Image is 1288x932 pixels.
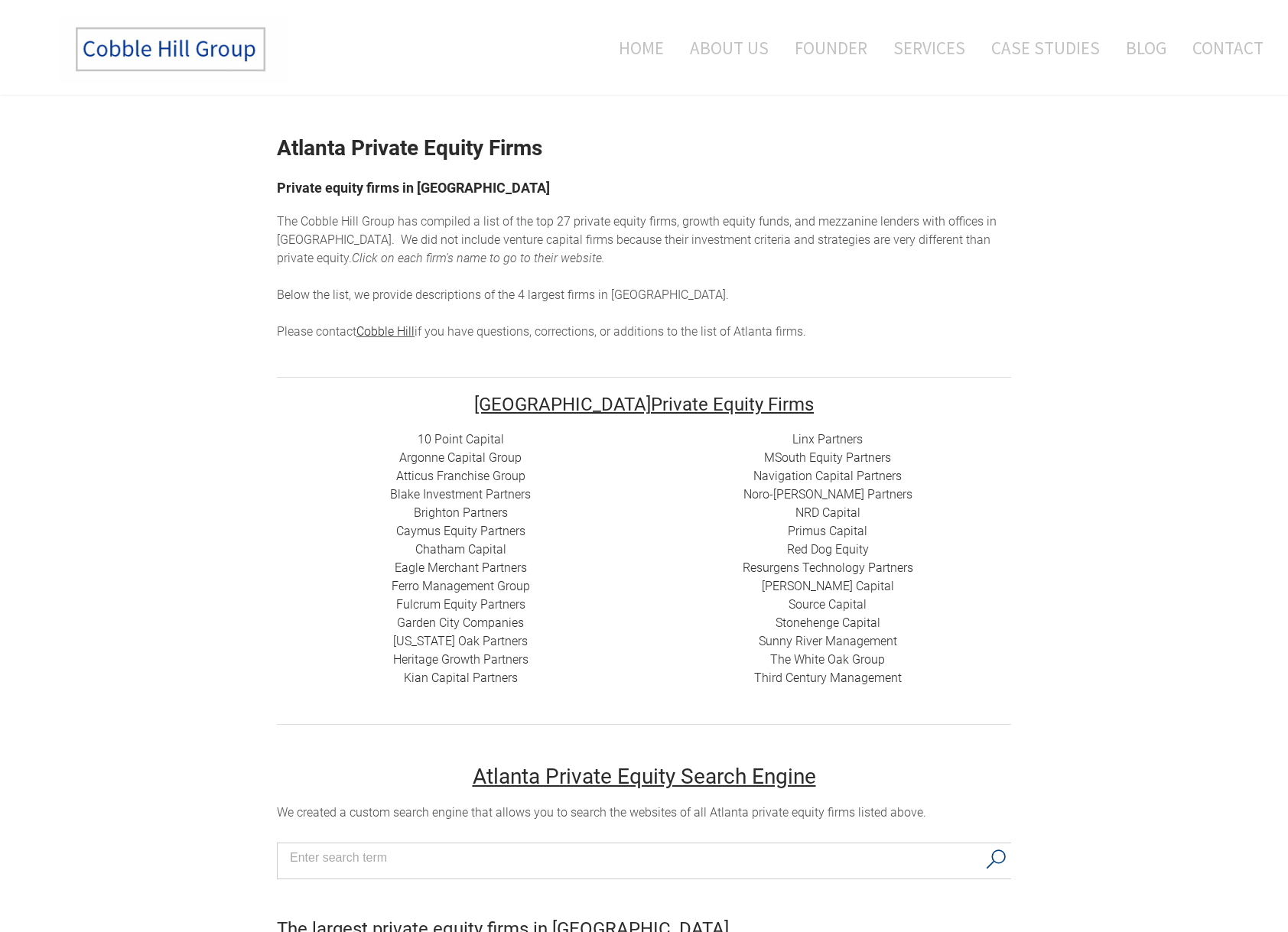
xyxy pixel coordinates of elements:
div: he top 27 private equity firms, growth equity funds, and mezzanine lenders with offices in [GEOGR... [277,213,1011,341]
a: Fulcrum Equity Partners​​ [396,597,525,612]
a: [PERSON_NAME] Capital [762,579,894,593]
a: Chatham Capital [415,542,506,557]
a: Founder [783,16,879,80]
a: Cobble Hill [356,324,415,339]
a: Heritage Growth Partners [393,652,529,667]
a: Navigation Capital Partners [753,469,902,483]
div: ​ [644,430,1011,687]
a: Case Studies [980,16,1111,80]
a: Primus Capital [788,524,867,538]
a: ​Kian Capital Partners [404,671,518,685]
img: The Cobble Hill Group LLC [58,16,288,83]
font: Private equity firms in [GEOGRAPHIC_DATA] [277,180,550,196]
a: Source Capital [789,597,867,612]
em: Click on each firm's name to go to their website. [352,251,605,265]
a: NRD Capital [795,505,860,520]
span: Please contact if you have questions, corrections, or additions to the list of Atlanta firms. [277,324,806,339]
a: Blog [1114,16,1178,80]
a: Red Dog Equity [787,542,869,557]
a: Contact [1181,16,1264,80]
input: Search input [290,846,977,869]
a: Caymus Equity Partners [396,524,525,538]
u: Atlanta Private Equity Search Engine [473,764,816,789]
font: [GEOGRAPHIC_DATA] [474,394,651,415]
div: We created a custom search engine that allows you to search the websites of all Atlanta private e... [277,804,1011,822]
a: MSouth Equity Partners [764,450,891,465]
a: Brighton Partners [414,505,508,520]
a: Ferro Management Group [392,579,530,593]
button: Search [981,843,1012,875]
a: ​Resurgens Technology Partners [743,560,913,575]
a: [US_STATE] Oak Partners [393,634,528,648]
a: The White Oak Group [770,652,885,667]
a: Argonne Capital Group [399,450,522,465]
span: enture capital firms because their investment criteria and strategies are very different than pri... [277,232,990,265]
a: Atticus Franchise Group [396,469,525,483]
a: Garden City Companies [397,615,524,630]
a: Services [882,16,977,80]
font: Private Equity Firms [474,394,814,415]
a: Blake Investment Partners [390,487,531,502]
a: Linx Partners [792,432,863,447]
a: Stonehenge Capital [776,615,880,630]
a: 10 Point Capital [418,432,504,447]
span: The Cobble Hill Group has compiled a list of t [277,214,520,229]
strong: Atlanta Private Equity Firms [277,135,542,161]
a: Home [596,16,675,80]
a: Eagle Merchant Partners [395,560,527,575]
a: Third Century Management [754,671,902,685]
a: About Us [678,16,780,80]
a: Sunny River Management [759,634,897,648]
a: Noro-[PERSON_NAME] Partners [743,487,912,502]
